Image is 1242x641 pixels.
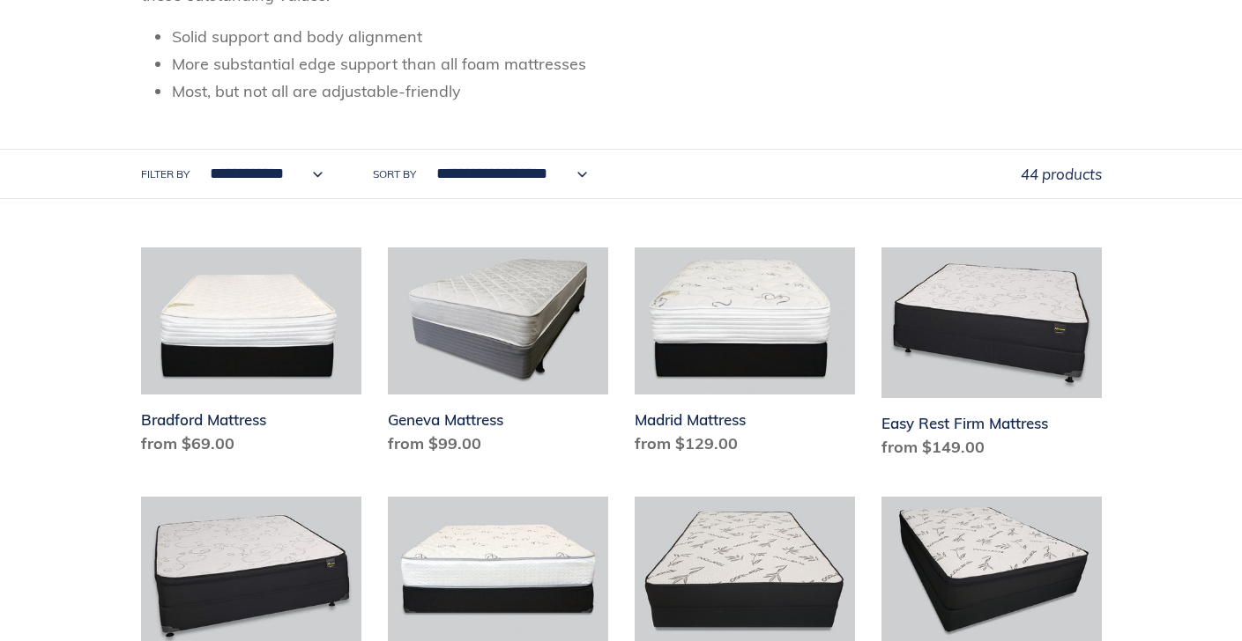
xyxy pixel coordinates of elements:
[141,166,190,182] label: Filter by
[141,247,361,462] a: Bradford Mattress
[373,166,416,182] label: Sort by
[635,247,855,462] a: Madrid Mattress
[172,52,1102,76] li: More substantial edge support than all foam mattresses
[1021,165,1102,183] span: 44 products
[881,247,1102,466] a: Easy Rest Firm Mattress
[388,247,608,462] a: Geneva Mattress
[172,25,1102,48] li: Solid support and body alignment
[172,79,1102,103] li: Most, but not all are adjustable-friendly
